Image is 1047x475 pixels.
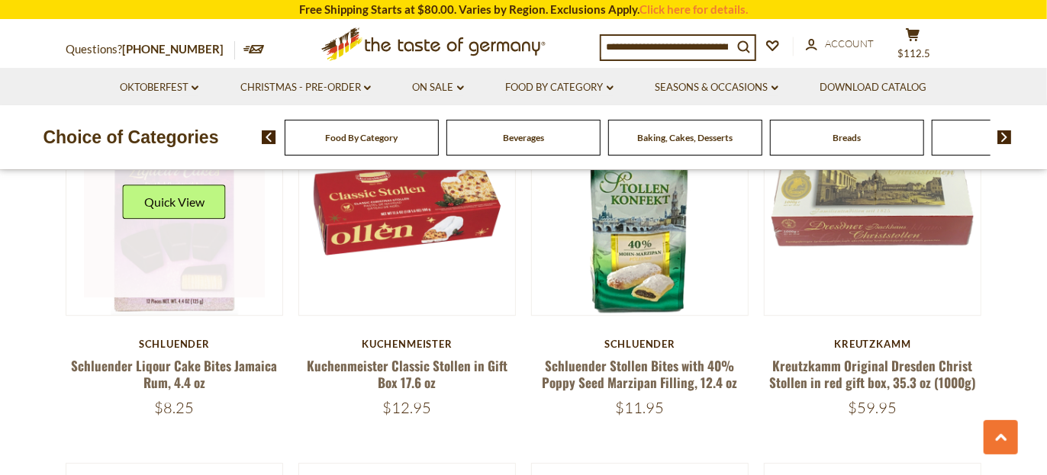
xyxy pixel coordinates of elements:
[298,338,516,350] div: Kuchenmeister
[66,99,282,315] img: Schluender Liqour Cake Bites Jamaica Rum, 4.4 oz
[898,47,931,59] span: $112.5
[307,356,507,391] a: Kuchenmeister Classic Stollen in Gift Box 17.6 oz
[656,79,778,96] a: Seasons & Occasions
[120,79,198,96] a: Oktoberfest
[849,398,897,417] span: $59.95
[543,356,738,391] a: Schluender Stollen Bites with 40% Poppy Seed Marzipan Filling, 12.4 oz
[825,37,874,50] span: Account
[833,132,862,143] a: Breads
[326,132,398,143] a: Food By Category
[997,130,1012,144] img: next arrow
[806,36,874,53] a: Account
[890,27,936,66] button: $112.5
[71,356,277,391] a: Schluender Liqour Cake Bites Jamaica Rum, 4.4 oz
[299,99,515,315] img: Kuchenmeister Classic Stollen in Gift Box 17.6 oz
[764,338,981,350] div: Kreutzkamm
[262,130,276,144] img: previous arrow
[769,356,976,391] a: Kreutzkamm Original Dresden Christ Stollen in red gift box, 35.3 oz (1000g)
[765,99,981,315] img: Kreutzkamm Original Dresden Christ Stollen in red gift box, 35.3 oz (1000g)
[616,398,665,417] span: $11.95
[820,79,927,96] a: Download Catalog
[66,40,235,59] p: Questions?
[503,132,544,143] a: Beverages
[638,132,733,143] a: Baking, Cakes, Desserts
[122,42,224,56] a: [PHONE_NUMBER]
[639,2,748,16] a: Click here for details.
[66,338,283,350] div: Schluender
[123,185,226,219] button: Quick View
[382,398,431,417] span: $12.95
[506,79,614,96] a: Food By Category
[154,398,194,417] span: $8.25
[531,338,749,350] div: Schluender
[240,79,371,96] a: Christmas - PRE-ORDER
[532,99,748,315] img: Schluender Stollen Bites with 40% Poppy Seed Marzipan Filling, 12.4 oz
[413,79,464,96] a: On Sale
